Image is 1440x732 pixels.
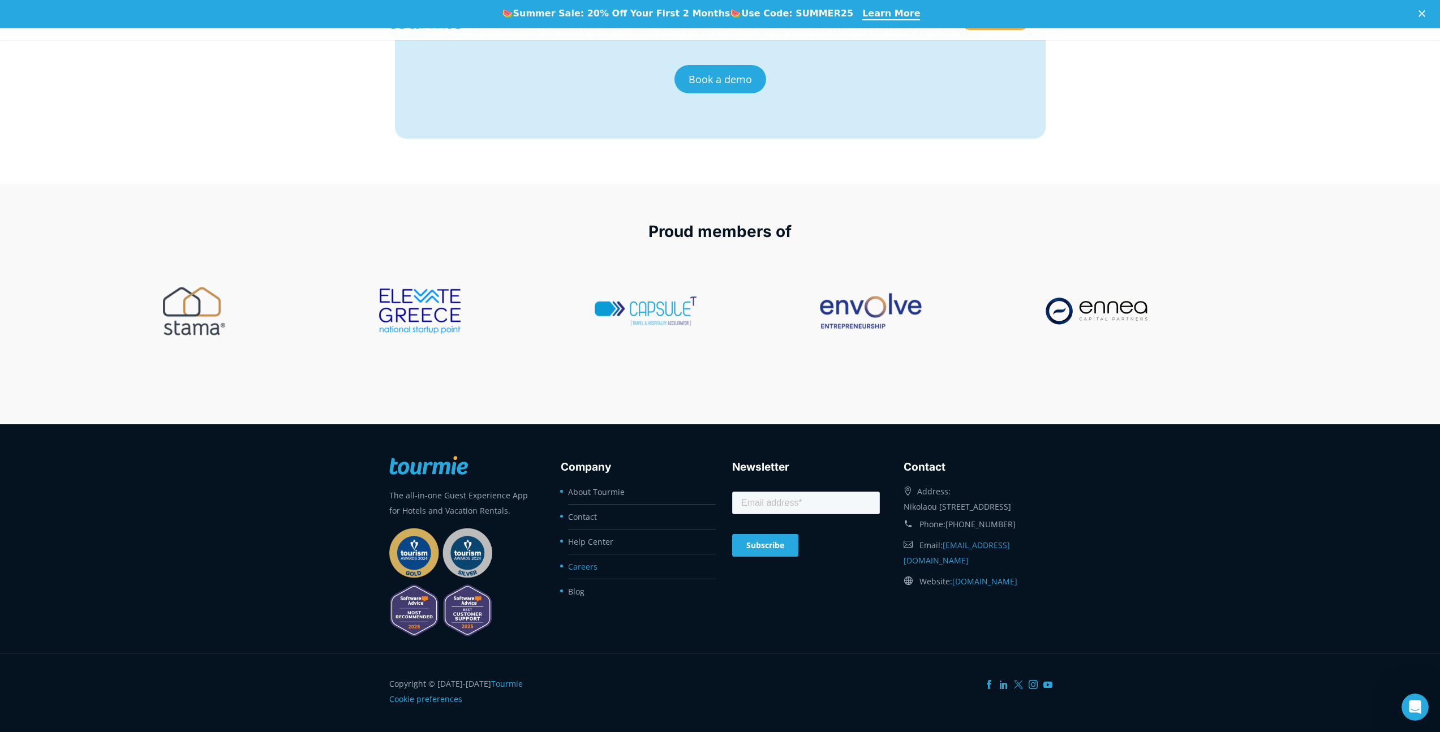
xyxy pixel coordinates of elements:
div: 🍉 🍉 [502,8,854,19]
b: Use Code: SUMMER25 [741,8,853,19]
div: Website: [904,571,1051,592]
iframe: Form 0 [732,489,880,576]
a: Learn More [862,8,920,20]
a: About Tourmie [568,486,625,497]
a: LinkedIn [999,680,1008,689]
a: Help Center [568,536,613,547]
a: Twitter [1014,680,1023,689]
a: Book a demo [674,65,766,93]
a: Facebook [985,680,994,689]
h3: Contact [904,459,1051,476]
div: Close [1418,10,1430,17]
a: Contact [568,511,597,522]
a: Instagram [1029,680,1038,689]
b: Summer Sale: 20% Off Your First 2 Months [513,8,730,19]
div: Address: Nikolaou [STREET_ADDRESS] [904,481,1051,514]
a: [PHONE_NUMBER] [945,519,1016,529]
h3: Company [561,459,708,476]
a: [EMAIL_ADDRESS][DOMAIN_NAME] [904,540,1010,566]
div: Copyright © [DATE]-[DATE] [389,676,537,707]
a: Cookie preferences [389,694,462,704]
div: Phone: [904,514,1051,535]
a: Blog [568,586,584,597]
a: Careers [568,561,598,572]
iframe: Intercom live chat [1402,694,1429,721]
p: The all-in-one Guest Experience App for Hotels and Vacation Rentals. [389,488,537,518]
div: Email: [904,535,1051,571]
span: Proud members of [648,222,792,241]
a: YouTube [1043,680,1052,689]
a: Tourmie [491,678,523,689]
h3: Newsletter [732,459,880,476]
a: [DOMAIN_NAME] [952,576,1017,587]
